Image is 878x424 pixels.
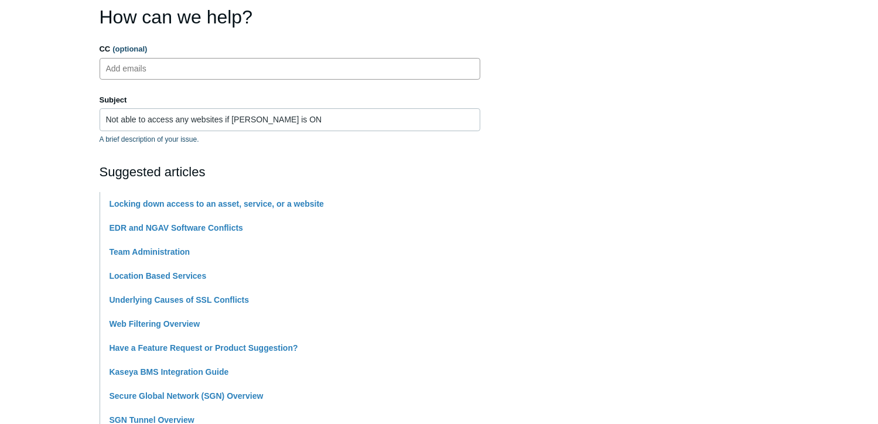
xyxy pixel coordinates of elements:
[110,343,298,353] a: Have a Feature Request or Product Suggestion?
[100,43,480,55] label: CC
[100,162,480,182] h2: Suggested articles
[110,391,264,401] a: Secure Global Network (SGN) Overview
[110,247,190,257] a: Team Administration
[110,223,243,232] a: EDR and NGAV Software Conflicts
[110,271,207,281] a: Location Based Services
[100,134,480,145] p: A brief description of your issue.
[100,3,480,31] h1: How can we help?
[110,295,250,305] a: Underlying Causes of SSL Conflicts
[110,319,200,329] a: Web Filtering Overview
[112,45,147,53] span: (optional)
[110,367,229,377] a: Kaseya BMS Integration Guide
[100,94,480,106] label: Subject
[101,60,171,77] input: Add emails
[110,199,324,208] a: Locking down access to an asset, service, or a website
